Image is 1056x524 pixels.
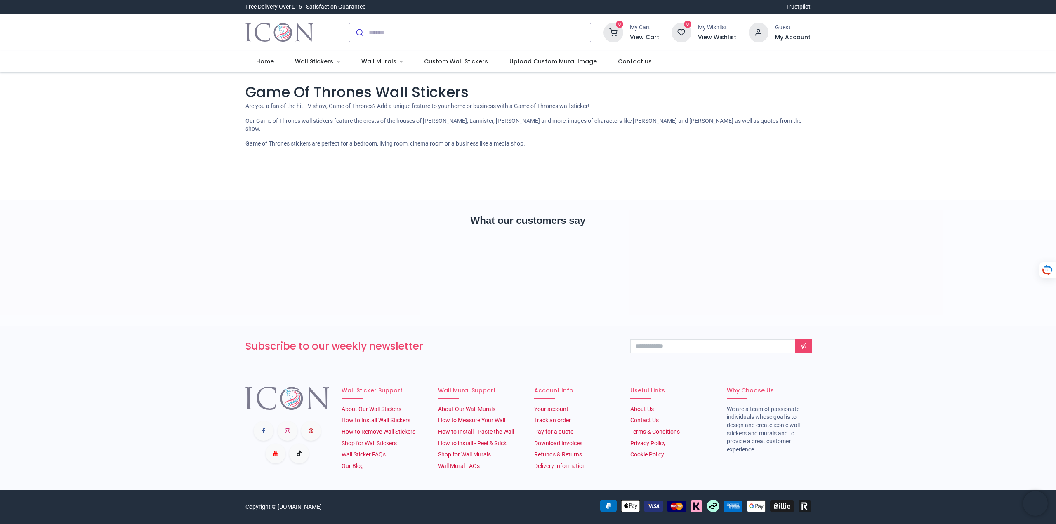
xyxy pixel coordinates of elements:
[245,82,811,102] h1: Game Of Thrones Wall Stickers
[349,23,369,42] button: Submit
[342,451,386,458] a: Wall Sticker FAQs
[534,387,618,395] h6: Account Info
[256,57,274,66] span: Home
[438,440,507,446] a: How to install - Peel & Stick
[245,3,365,11] div: Free Delivery Over £15 - Satisfaction Guarantee
[775,23,811,32] div: Guest
[245,21,313,44] a: Logo of Icon Wall Stickers
[342,417,410,423] a: How to Install Wall Stickers
[509,57,597,66] span: Upload Custom Mural Image
[799,500,811,512] img: Revolut Pay
[534,463,586,469] a: Delivery Information
[724,501,742,512] img: American Express
[630,428,680,435] a: Terms & Conditions
[621,500,640,512] img: Apple Pay
[438,406,495,412] a: About Our Wall Murals
[691,500,702,512] img: Klarna
[727,387,811,395] h6: Why Choose Us
[707,500,719,512] img: Afterpay Clearpay
[245,21,313,44] img: Icon Wall Stickers
[534,440,582,446] a: Download Invoices
[630,387,714,395] h6: Useful Links
[698,23,736,32] div: My Wishlist
[630,23,659,32] div: My Cart
[747,500,766,512] img: Google Pay
[770,500,794,512] img: Billie
[245,214,811,228] h2: What our customers say
[630,451,664,458] a: Cookie Policy
[630,406,654,412] a: About Us​
[1023,491,1048,516] iframe: Brevo live chat
[786,3,811,11] a: Trustpilot
[438,417,505,423] a: How to Measure Your Wall
[245,140,811,148] p: Game of Thrones stickers are perfect for a bedroom, living room, cinema room or a business like a...
[245,117,811,133] p: Our Game of Thrones wall stickers feature the crests of the houses of [PERSON_NAME], Lannister, [...
[630,417,659,423] a: Contact Us
[295,57,333,66] span: Wall Stickers
[438,451,491,458] a: Shop for Wall Murals
[672,28,691,35] a: 0
[618,57,652,66] span: Contact us
[698,33,736,42] a: View Wishlist
[438,387,522,395] h6: Wall Mural Support
[351,51,414,73] a: Wall Murals
[245,242,811,300] iframe: Customer reviews powered by Trustpilot
[342,440,397,446] a: Shop for Wall Stickers
[342,463,364,469] a: Our Blog
[245,102,811,110] p: Are you a fan of the hit TV show, Game of Thrones? Add a unique feature to your home or business ...
[534,417,571,423] a: Track an order
[534,451,582,458] a: Refunds & Returns
[438,463,480,469] a: Wall Mural FAQs
[600,500,617,512] img: PayPal
[361,57,396,66] span: Wall Murals
[438,428,514,435] a: How to Install - Paste the Wall
[534,428,573,435] a: Pay for a quote
[630,33,659,42] a: View Cart
[667,501,686,512] img: MasterCard
[284,51,351,73] a: Wall Stickers
[342,428,415,435] a: How to Remove Wall Stickers
[775,33,811,42] a: My Account
[245,503,322,510] a: Copyright © [DOMAIN_NAME]
[684,21,692,28] sup: 0
[424,57,488,66] span: Custom Wall Stickers
[630,440,666,446] a: Privacy Policy
[616,21,624,28] sup: 0
[342,387,425,395] h6: Wall Sticker Support
[603,28,623,35] a: 0
[534,406,568,412] a: Your account
[727,405,811,454] li: We are a team of passionate individuals whose goal is to design and create iconic wall stickers a...
[342,406,401,412] a: About Our Wall Stickers
[644,501,663,512] img: VISA
[245,339,618,353] h3: Subscribe to our weekly newsletter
